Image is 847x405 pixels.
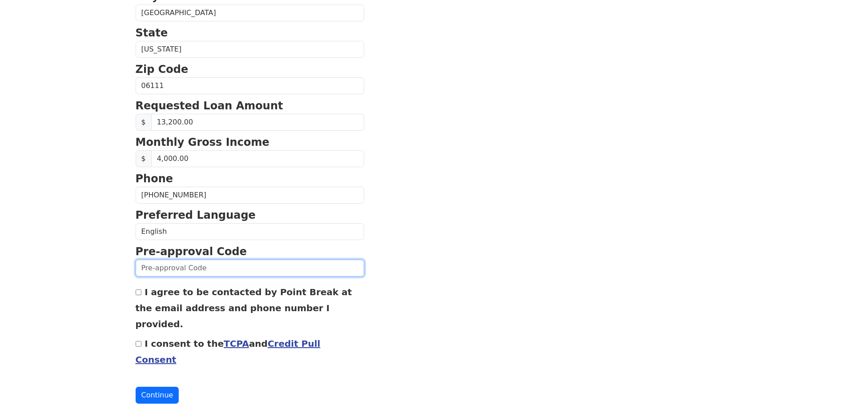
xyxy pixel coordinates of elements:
input: Zip Code [136,77,364,94]
strong: Zip Code [136,63,189,76]
span: $ [136,150,152,167]
strong: Phone [136,172,173,185]
input: Pre-approval Code [136,260,364,277]
strong: Preferred Language [136,209,256,221]
label: I agree to be contacted by Point Break at the email address and phone number I provided. [136,287,352,329]
input: City [136,4,364,21]
strong: Requested Loan Amount [136,100,283,112]
strong: Pre-approval Code [136,245,247,258]
p: Monthly Gross Income [136,134,364,150]
span: $ [136,114,152,131]
a: TCPA [224,338,249,349]
strong: State [136,27,168,39]
button: Continue [136,387,179,404]
input: Monthly Gross Income [151,150,364,167]
input: Requested Loan Amount [151,114,364,131]
label: I consent to the and [136,338,321,365]
input: (___) ___-____ [136,187,364,204]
